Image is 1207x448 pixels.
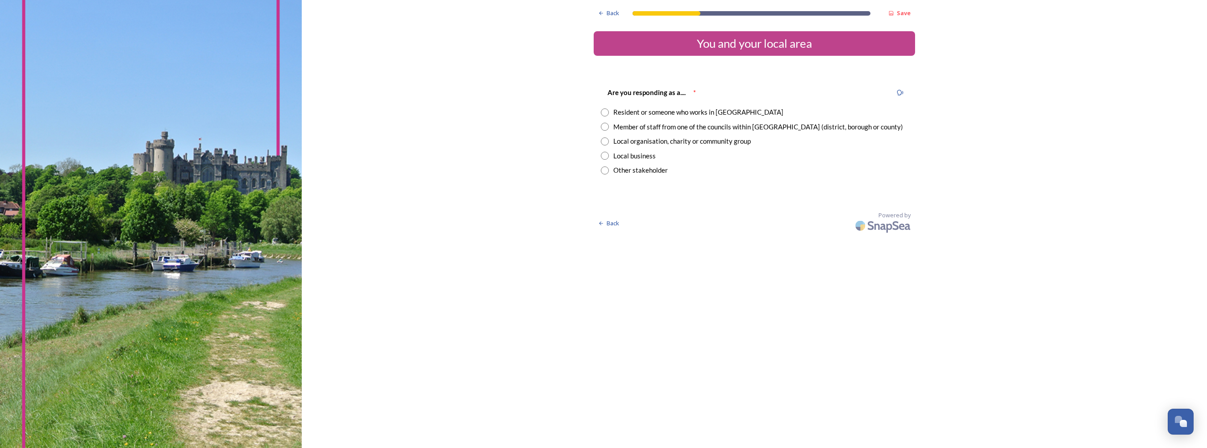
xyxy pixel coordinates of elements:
[878,211,911,220] span: Powered by
[608,88,686,96] strong: Are you responding as a....
[613,151,656,161] div: Local business
[597,35,911,52] div: You and your local area
[897,9,911,17] strong: Save
[853,215,915,236] img: SnapSea Logo
[613,107,783,117] div: Resident or someone who works in [GEOGRAPHIC_DATA]
[1168,409,1194,435] button: Open Chat
[613,136,751,146] div: Local organisation, charity or community group
[613,165,668,175] div: Other stakeholder
[607,9,619,17] span: Back
[613,122,903,132] div: Member of staff from one of the councils within [GEOGRAPHIC_DATA] (district, borough or county)
[607,219,619,228] span: Back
